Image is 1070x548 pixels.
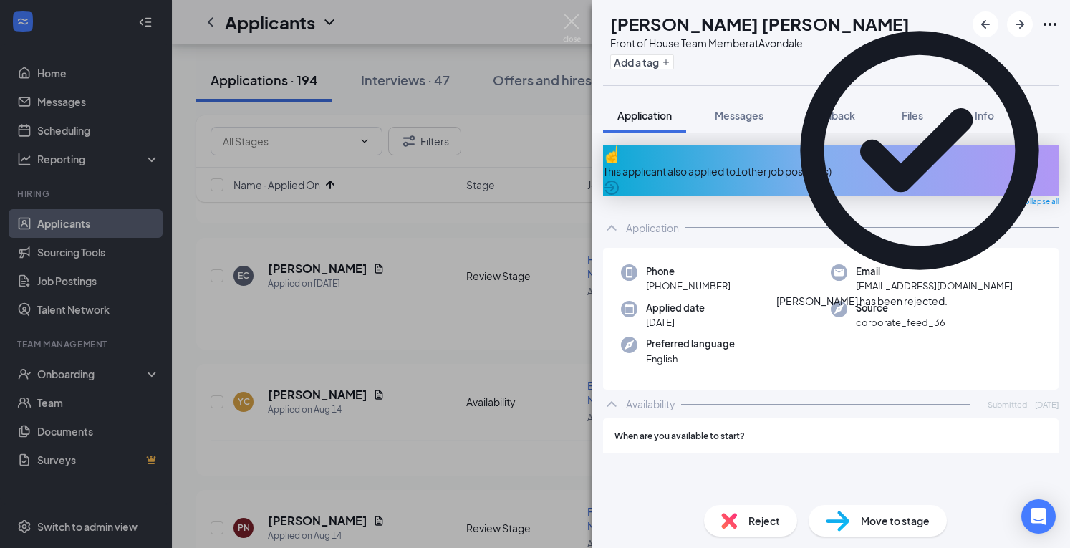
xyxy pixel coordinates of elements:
[988,398,1029,410] span: Submitted:
[662,58,670,67] svg: Plus
[646,337,735,351] span: Preferred language
[776,294,948,309] div: [PERSON_NAME] has been rejected.
[861,513,930,529] span: Move to stage
[603,395,620,413] svg: ChevronUp
[614,430,745,443] span: When are you available to start?
[603,163,1059,179] div: This applicant also applied to 1 other job posting(s)
[646,315,705,330] span: [DATE]
[610,54,674,69] button: PlusAdd a tag
[626,221,679,235] div: Application
[610,11,910,36] h1: [PERSON_NAME] [PERSON_NAME]
[1021,499,1056,534] div: Open Intercom Messenger
[646,264,731,279] span: Phone
[646,352,735,366] span: English
[603,179,620,196] svg: ArrowCircle
[603,219,620,236] svg: ChevronUp
[776,7,1063,294] svg: CheckmarkCircle
[617,109,672,122] span: Application
[1035,398,1059,410] span: [DATE]
[626,397,675,411] div: Availability
[646,301,705,315] span: Applied date
[646,279,731,293] span: [PHONE_NUMBER]
[715,109,763,122] span: Messages
[748,513,780,529] span: Reject
[856,315,945,330] span: corporate_feed_36
[610,36,910,50] div: Front of House Team Member at Avondale
[614,449,1047,465] span: [DATE]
